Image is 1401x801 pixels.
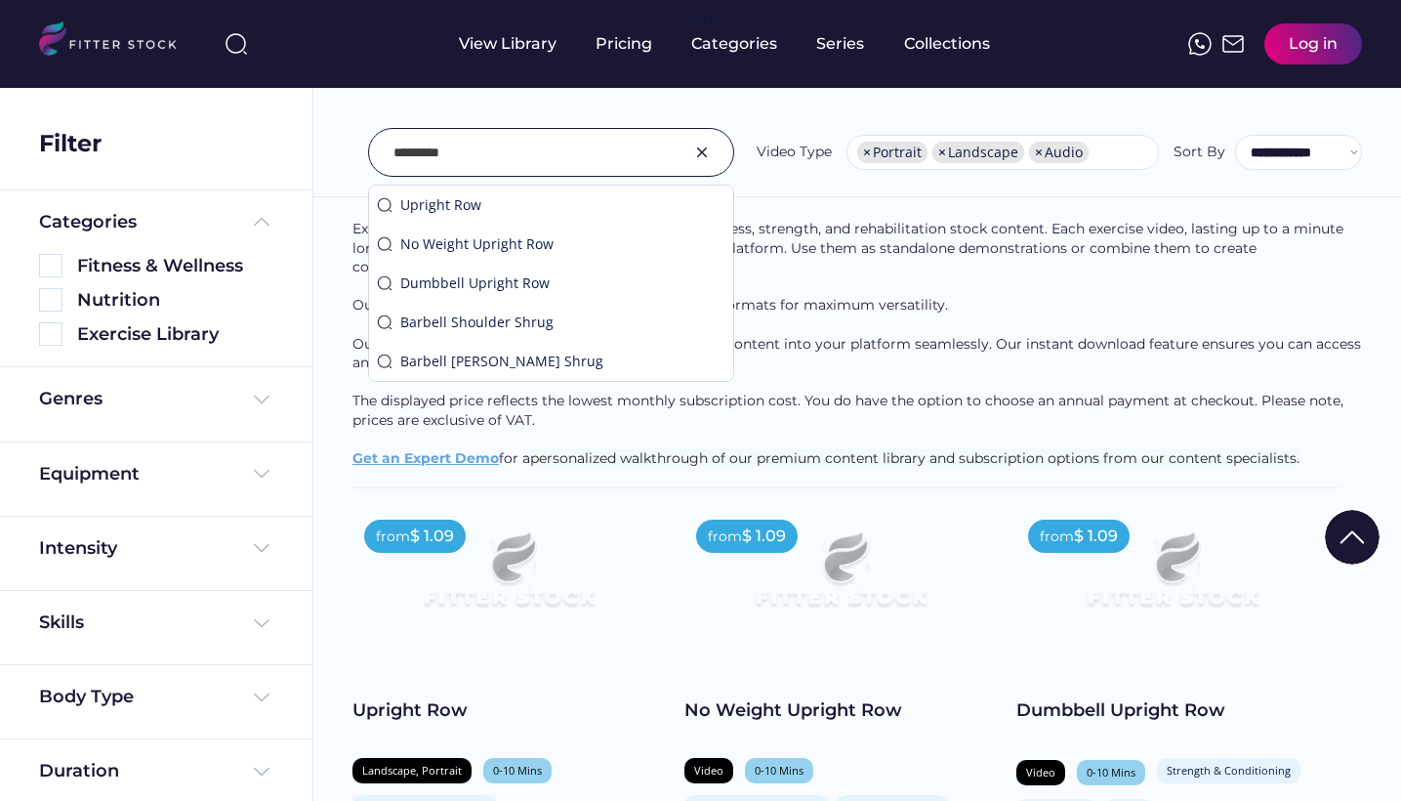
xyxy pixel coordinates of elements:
[352,392,1347,429] span: The displayed price reflects the lowest monthly subscription cost. You do have the option to choo...
[757,143,832,162] div: Video Type
[39,759,119,783] div: Duration
[1029,142,1089,163] li: Audio
[376,527,410,547] div: from
[742,526,786,547] div: $ 1.09
[400,234,725,254] div: No Weight Upright Row
[1074,526,1118,547] div: $ 1.09
[250,536,273,560] img: Frame%20%284%29.svg
[721,296,948,314] span: formats for maximum versatility.
[225,32,248,56] img: search-normal%203.svg
[1087,765,1135,780] div: 0-10 Mins
[39,611,88,635] div: Skills
[352,335,1365,372] span: Our white-label solutions allow you to incorporate our content into your platform seamlessly. Our...
[39,462,140,486] div: Equipment
[77,254,273,278] div: Fitness & Wellness
[377,354,392,369] img: search-normal.svg
[400,352,725,371] div: Barbell [PERSON_NAME] Shrug
[39,21,193,62] img: LOGO.svg
[39,254,62,277] img: Rectangle%205126.svg
[250,760,273,783] img: Frame%20%284%29.svg
[410,526,454,547] div: $ 1.09
[250,686,273,709] img: Frame%20%284%29.svg
[816,33,865,55] div: Series
[938,146,946,159] span: ×
[250,210,273,233] img: Frame%20%285%29.svg
[352,296,568,314] span: Our videos are available in both
[377,275,392,291] img: search-normal.svg
[1026,765,1055,780] div: Video
[384,508,634,649] img: Frame%2079%20%281%29.svg
[77,288,273,313] div: Nutrition
[377,236,392,252] img: search-normal.svg
[400,274,725,293] div: Dumbbell Upright Row
[39,387,103,411] div: Genres
[1016,698,1329,723] div: Dumbbell Upright Row
[352,220,1362,487] div: for a
[77,322,273,347] div: Exercise Library
[250,462,273,485] img: Frame%20%284%29.svg
[904,33,990,55] div: Collections
[1167,763,1291,778] div: Strength & Conditioning
[1325,510,1380,565] img: Group%201000002322%20%281%29.svg
[1040,527,1074,547] div: from
[400,195,725,215] div: Upright Row
[708,527,742,547] div: from
[1174,143,1225,162] div: Sort By
[755,763,804,778] div: 0-10 Mins
[459,33,556,55] div: View Library
[39,210,137,234] div: Categories
[39,288,62,312] img: Rectangle%205126.svg
[39,685,134,709] div: Body Type
[690,141,714,164] img: Group%201000002326.svg
[1289,33,1338,55] div: Log in
[716,508,966,649] img: Frame%2079%20%281%29.svg
[250,611,273,635] img: Frame%20%284%29.svg
[1188,32,1212,56] img: meteor-icons_whatsapp%20%281%29.svg
[691,10,717,29] div: fvck
[684,698,997,723] div: No Weight Upright Row
[530,449,1299,467] span: personalized walkthrough of our premium content library and subscription options from our content...
[377,315,392,330] img: search-normal.svg
[362,763,462,778] div: Landscape, Portrait
[39,322,62,346] img: Rectangle%205126.svg
[857,142,927,163] li: Portrait
[1035,146,1043,159] span: ×
[691,33,777,55] div: Categories
[352,698,665,723] div: Upright Row
[1048,508,1298,649] img: Frame%2079%20%281%29.svg
[400,313,725,332] div: Barbell Shoulder Shrug
[377,197,392,213] img: search-normal.svg
[352,220,1347,275] span: Explore our extensive collection of premium digital fitness, strength, and rehabilitation stock c...
[39,127,102,160] div: Filter
[1221,32,1245,56] img: Frame%2051.svg
[863,146,871,159] span: ×
[694,763,723,778] div: Video
[596,33,652,55] div: Pricing
[932,142,1024,163] li: Landscape
[250,388,273,411] img: Frame%20%284%29.svg
[493,763,542,778] div: 0-10 Mins
[39,536,117,561] div: Intensity
[352,449,499,467] a: Get an Expert Demo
